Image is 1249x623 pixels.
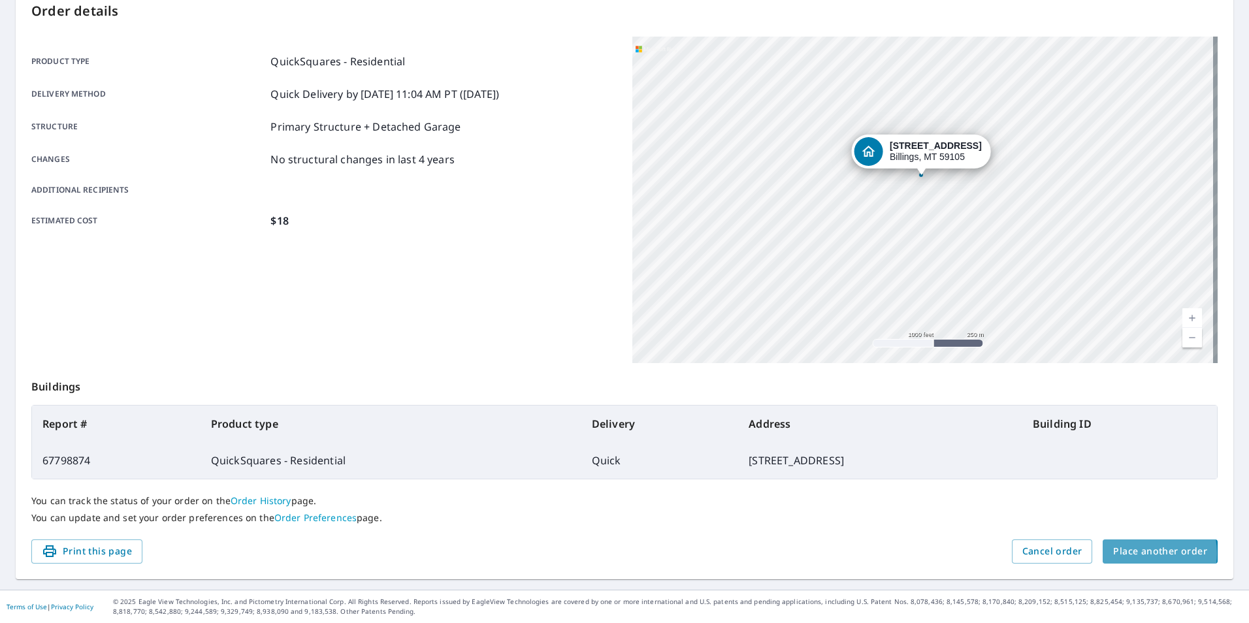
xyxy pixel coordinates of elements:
p: Additional recipients [31,184,265,196]
p: Delivery method [31,86,265,102]
th: Address [738,406,1022,442]
p: You can update and set your order preferences on the page. [31,512,1218,524]
span: Place another order [1113,543,1207,560]
a: Current Level 15, Zoom Out [1182,328,1202,347]
td: [STREET_ADDRESS] [738,442,1022,479]
p: $18 [270,213,288,229]
th: Report # [32,406,201,442]
p: Changes [31,152,265,167]
p: Primary Structure + Detached Garage [270,119,461,135]
strong: [STREET_ADDRESS] [890,140,982,151]
p: © 2025 Eagle View Technologies, Inc. and Pictometry International Corp. All Rights Reserved. Repo... [113,597,1242,616]
p: Quick Delivery by [DATE] 11:04 AM PT ([DATE]) [270,86,499,102]
button: Place another order [1103,539,1218,564]
div: Billings, MT 59105 [890,140,982,163]
span: Print this page [42,543,132,560]
a: Privacy Policy [51,602,93,611]
p: Structure [31,119,265,135]
p: No structural changes in last 4 years [270,152,455,167]
th: Building ID [1022,406,1217,442]
button: Print this page [31,539,142,564]
span: Cancel order [1022,543,1082,560]
th: Delivery [581,406,739,442]
p: Estimated cost [31,213,265,229]
th: Product type [201,406,581,442]
td: QuickSquares - Residential [201,442,581,479]
p: You can track the status of your order on the page. [31,495,1218,507]
td: 67798874 [32,442,201,479]
a: Terms of Use [7,602,47,611]
button: Cancel order [1012,539,1093,564]
p: Buildings [31,363,1218,405]
p: QuickSquares - Residential [270,54,405,69]
a: Order History [231,494,291,507]
div: Dropped pin, building 1, Residential property, 2534 Clearwater Way Billings, MT 59105 [852,135,991,175]
p: Order details [31,1,1218,21]
p: Product type [31,54,265,69]
td: Quick [581,442,739,479]
a: Order Preferences [274,511,357,524]
p: | [7,603,93,611]
a: Current Level 15, Zoom In [1182,308,1202,328]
